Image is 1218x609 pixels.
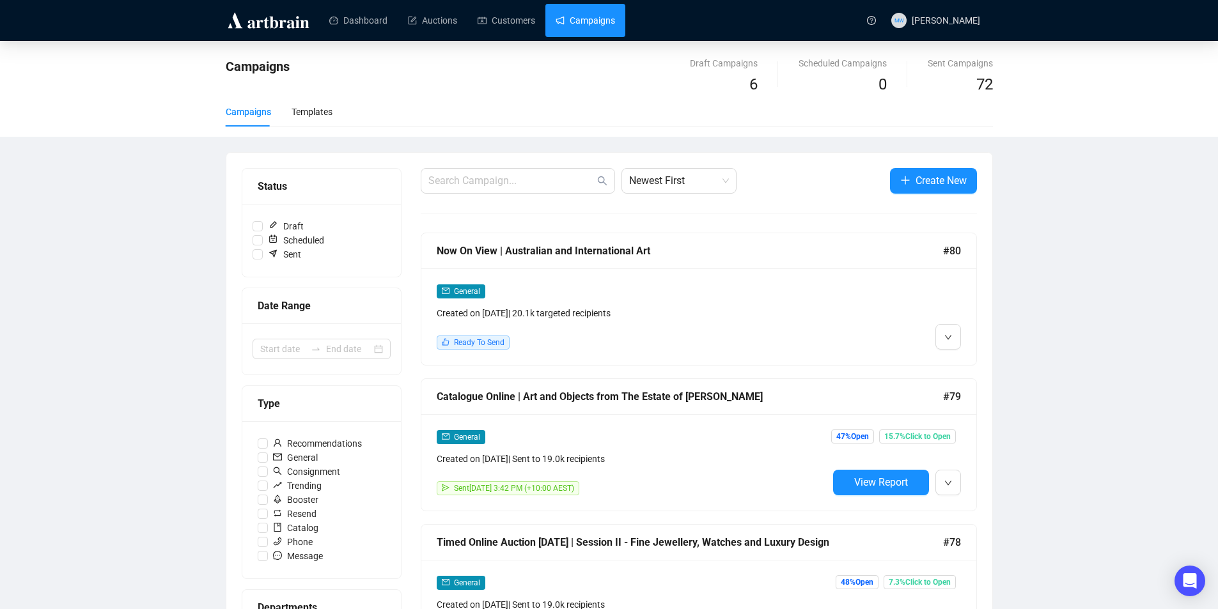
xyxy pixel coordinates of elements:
[597,176,607,186] span: search
[556,4,615,37] a: Campaigns
[1175,566,1205,596] div: Open Intercom Messenger
[442,287,449,295] span: mail
[268,507,322,521] span: Resend
[268,465,345,479] span: Consignment
[944,479,952,487] span: down
[916,173,967,189] span: Create New
[442,484,449,491] span: send
[273,523,282,532] span: book
[268,451,323,465] span: General
[260,342,306,356] input: Start date
[454,484,574,493] span: Sent [DATE] 3:42 PM (+10:00 AEST)
[226,105,271,119] div: Campaigns
[273,481,282,490] span: rise
[943,389,961,405] span: #79
[428,173,595,189] input: Search Campaign...
[454,338,504,347] span: Ready To Send
[854,476,908,488] span: View Report
[912,15,980,26] span: [PERSON_NAME]
[268,521,324,535] span: Catalog
[833,470,929,495] button: View Report
[273,537,282,546] span: phone
[268,549,328,563] span: Message
[273,452,282,461] span: mail
[421,378,977,511] a: Catalogue Online | Art and Objects from The Estate of [PERSON_NAME]#79mailGeneralCreated on [DATE...
[268,479,327,493] span: Trending
[258,396,386,412] div: Type
[311,344,321,354] span: swap-right
[442,433,449,440] span: mail
[928,56,993,70] div: Sent Campaigns
[454,578,480,587] span: General
[326,342,371,356] input: End date
[442,338,449,346] span: like
[629,169,729,193] span: Newest First
[273,551,282,560] span: message
[454,433,480,442] span: General
[878,75,887,93] span: 0
[437,389,943,405] div: Catalogue Online | Art and Objects from The Estate of [PERSON_NAME]
[437,243,943,259] div: Now On View | Australian and International Art
[421,233,977,366] a: Now On View | Australian and International Art#80mailGeneralCreated on [DATE]| 20.1k targeted rec...
[408,4,457,37] a: Auctions
[890,168,977,194] button: Create New
[268,436,367,451] span: Recommendations
[292,105,332,119] div: Templates
[690,56,758,70] div: Draft Campaigns
[263,233,329,247] span: Scheduled
[273,495,282,504] span: rocket
[226,10,311,31] img: logo
[329,4,387,37] a: Dashboard
[749,75,758,93] span: 6
[263,219,309,233] span: Draft
[268,535,318,549] span: Phone
[478,4,535,37] a: Customers
[836,575,878,589] span: 48% Open
[437,306,828,320] div: Created on [DATE] | 20.1k targeted recipients
[273,438,282,447] span: user
[263,247,306,261] span: Sent
[900,175,910,185] span: plus
[437,534,943,550] div: Timed Online Auction [DATE] | Session II - Fine Jewellery, Watches and Luxury Design
[976,75,993,93] span: 72
[442,578,449,586] span: mail
[268,493,324,507] span: Booster
[831,429,874,443] span: 47% Open
[799,56,887,70] div: Scheduled Campaigns
[454,287,480,296] span: General
[944,334,952,341] span: down
[273,466,282,475] span: search
[273,509,282,518] span: retweet
[258,298,386,314] div: Date Range
[226,59,290,74] span: Campaigns
[884,575,956,589] span: 7.3% Click to Open
[943,243,961,259] span: #80
[894,16,903,25] span: MW
[943,534,961,550] span: #78
[311,344,321,354] span: to
[258,178,386,194] div: Status
[867,16,876,25] span: question-circle
[879,429,956,443] span: 15.7% Click to Open
[437,452,828,466] div: Created on [DATE] | Sent to 19.0k recipients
